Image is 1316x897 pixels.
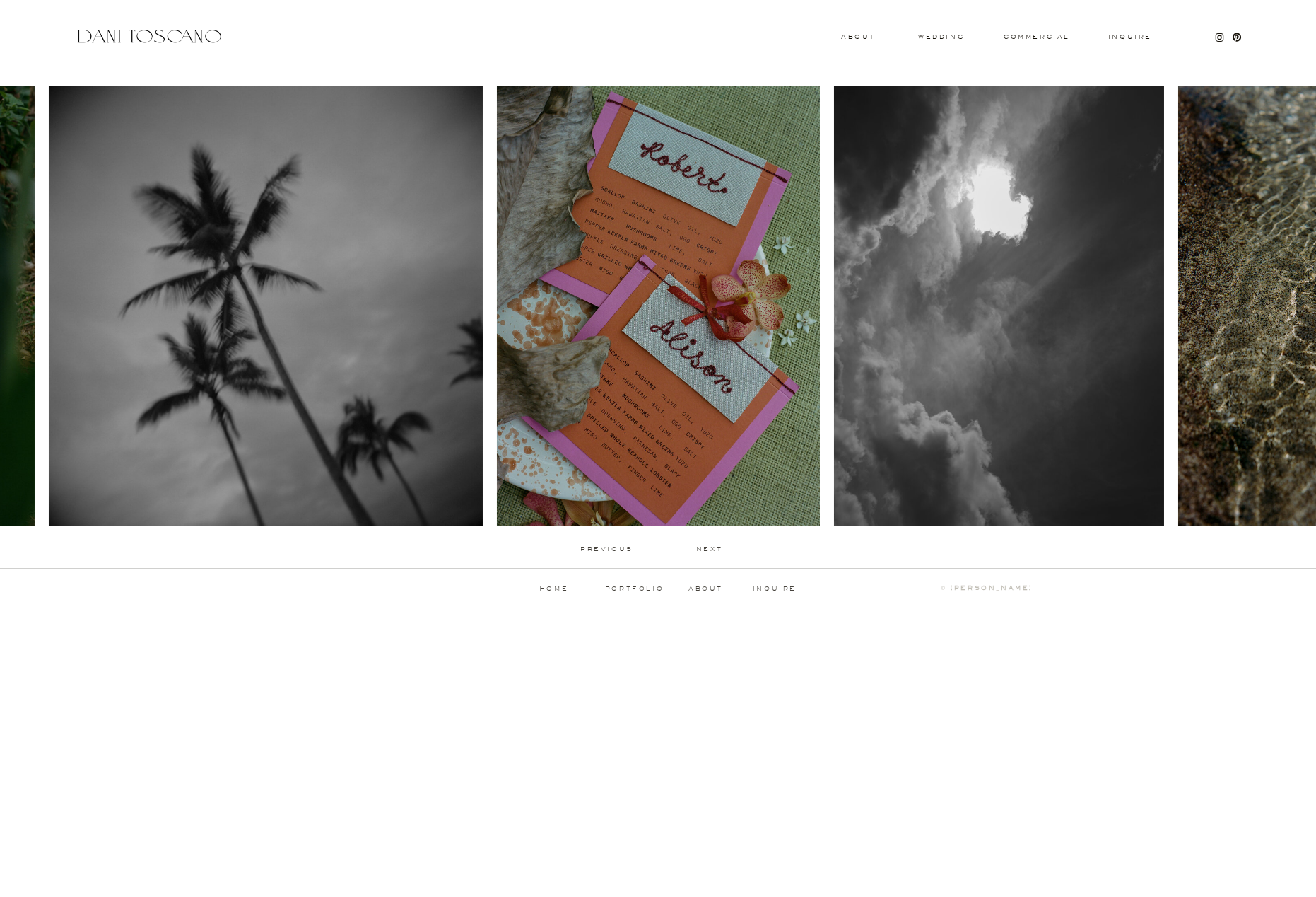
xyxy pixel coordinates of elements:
[599,586,669,592] a: portfolio
[572,546,642,552] p: previous
[1108,34,1153,41] a: Inquire
[519,586,589,592] a: home
[841,34,872,39] a: About
[918,34,964,39] a: wedding
[688,586,727,592] a: about
[674,546,744,552] p: next
[1004,34,1069,40] a: commercial
[941,584,1033,591] b: © [PERSON_NAME]
[879,585,1033,592] a: © [PERSON_NAME]
[752,586,797,593] a: inquire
